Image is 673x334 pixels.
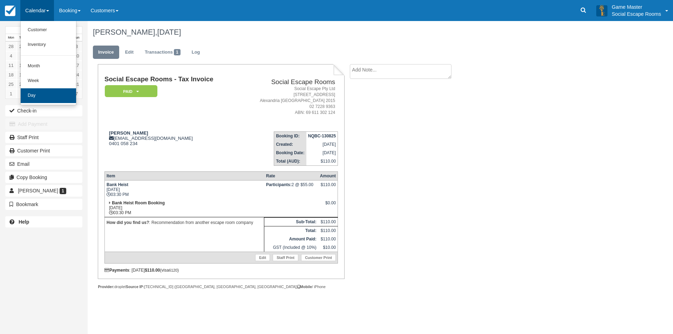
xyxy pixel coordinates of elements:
a: 3 [71,42,82,51]
b: Help [19,219,29,225]
strong: Bank Heist Room Booking [112,200,165,205]
button: Email [5,158,82,170]
a: 10 [71,51,82,61]
th: Sun [71,34,82,42]
a: Staff Print [273,254,298,261]
img: checkfront-main-nav-mini-logo.png [5,6,15,16]
button: Copy Booking [5,172,82,183]
a: 28 [6,42,16,51]
a: Week [21,74,76,88]
a: 7 [71,89,82,98]
div: $0.00 [320,200,336,211]
a: 29 [16,42,27,51]
th: Amount [318,171,338,180]
strong: [PERSON_NAME] [109,130,148,136]
span: [DATE] [157,28,181,36]
button: Check-in [5,105,82,116]
a: 2 [16,89,27,98]
a: Log [186,46,205,59]
span: 1 [174,49,181,55]
th: Total (AUD): [274,157,306,166]
th: Rate [264,171,318,180]
strong: Source IP: [126,285,144,289]
th: Mon [6,34,16,42]
td: $110.00 [318,217,338,226]
a: 24 [71,70,82,80]
th: Item [104,171,264,180]
a: Edit [120,46,139,59]
img: A3 [596,5,607,16]
a: 17 [71,61,82,70]
a: Month [21,59,76,74]
a: [PERSON_NAME] 1 [5,185,82,196]
td: [DATE] 03:30 PM [104,180,264,199]
a: Day [21,88,76,103]
h2: Social Escape Rooms [241,79,335,86]
th: Created: [274,140,306,149]
div: $110.00 [320,182,336,193]
a: Edit [255,254,270,261]
strong: $110.00 [145,268,160,273]
th: Booking ID: [274,131,306,140]
a: 31 [71,80,82,89]
a: 4 [6,51,16,61]
a: Help [5,216,82,227]
p: Social Escape Rooms [612,11,661,18]
strong: Provider: [98,285,114,289]
ul: Calendar [20,21,76,105]
a: 5 [16,51,27,61]
td: $110.00 [306,157,338,166]
a: 19 [16,70,27,80]
small: 6120 [169,268,177,272]
address: Social Escape Pty Ltd [STREET_ADDRESS] Alexandria [GEOGRAPHIC_DATA] 2015 02 7228 9363 ABN: 69 611... [241,86,335,116]
a: 18 [6,70,16,80]
em: Paid [105,85,157,97]
strong: Payments [104,268,129,273]
a: Staff Print [5,132,82,143]
a: Transactions1 [140,46,186,59]
td: $10.00 [318,243,338,252]
button: Add Payment [5,118,82,130]
p: Game Master [612,4,661,11]
div: : [DATE] (visa ) [104,268,338,273]
h1: [PERSON_NAME], [93,28,587,36]
a: Customer Print [301,254,336,261]
a: 25 [6,80,16,89]
a: 11 [6,61,16,70]
span: 1 [60,188,66,194]
button: Bookmark [5,199,82,210]
th: Sub-Total: [264,217,318,226]
a: Customer Print [5,145,82,156]
th: Tue [16,34,27,42]
a: Invoice [93,46,119,59]
th: Total: [264,226,318,235]
th: Booking Date: [274,149,306,157]
a: Customer [21,23,76,38]
strong: Bank Heist [107,182,128,187]
td: $110.00 [318,235,338,243]
td: [DATE] [306,140,338,149]
a: 12 [16,61,27,70]
td: 2 @ $55.00 [264,180,318,199]
td: GST (Included @ 10%) [264,243,318,252]
strong: Mobile [298,285,312,289]
a: Inventory [21,38,76,52]
h1: Social Escape Rooms - Tax Invoice [104,76,238,83]
td: [DATE] 03:30 PM [104,199,264,217]
strong: NQBC-130825 [308,134,336,138]
td: [DATE] [306,149,338,157]
div: droplet [TECHNICAL_ID] ([GEOGRAPHIC_DATA], [GEOGRAPHIC_DATA], [GEOGRAPHIC_DATA]) / iPhone [98,284,344,289]
span: [PERSON_NAME] [18,188,58,193]
strong: How did you find us? [107,220,149,225]
th: Amount Paid: [264,235,318,243]
div: [EMAIL_ADDRESS][DOMAIN_NAME] 0401 058 234 [104,130,238,146]
a: 26 [16,80,27,89]
p: : Recommendation from another escape room company [107,219,262,226]
td: $110.00 [318,226,338,235]
a: 1 [6,89,16,98]
strong: Participants [266,182,292,187]
a: Paid [104,85,155,98]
